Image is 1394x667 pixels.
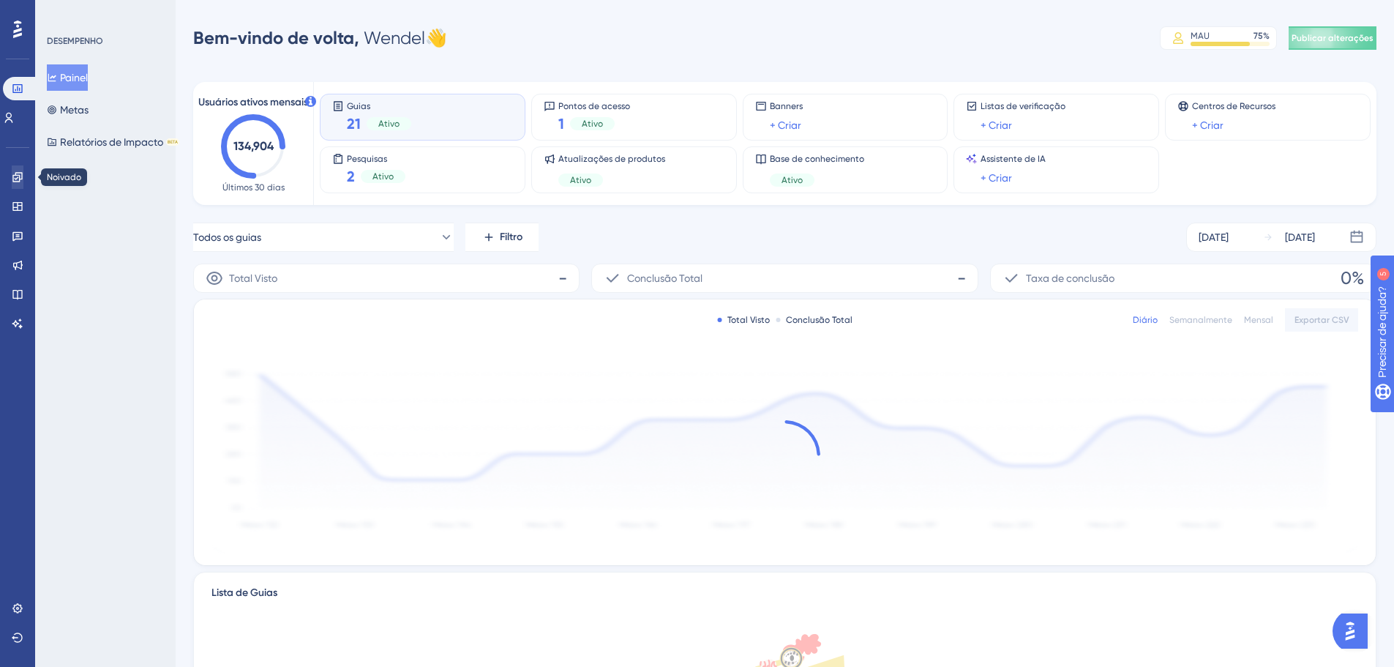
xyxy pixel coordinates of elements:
font: Usuários ativos mensais [198,96,308,108]
font: Mensal [1244,315,1273,325]
font: - [558,268,567,288]
font: Centros de Recursos [1192,101,1275,111]
font: % [1263,31,1270,41]
font: Bem-vindo de volta, [193,27,359,48]
font: Todos os guias [193,231,261,243]
font: Precisar de ajuda? [34,7,126,18]
font: 75 [1254,31,1263,41]
font: Metas [60,104,89,116]
font: 👋 [425,28,447,48]
font: - [957,268,966,288]
font: Exportar CSV [1294,315,1349,325]
font: Listas de verificação [981,101,1065,111]
font: Ativo [570,175,591,185]
font: 2 [347,168,355,185]
font: Ativo [372,171,394,182]
font: [DATE] [1199,231,1229,243]
button: Exportar CSV [1285,308,1358,332]
font: Taxa de conclusão [1026,272,1114,284]
button: Publicar alterações [1289,26,1376,50]
font: DESEMPENHO [47,36,103,46]
font: + Criar [981,119,1012,131]
font: Últimos 30 dias [222,182,285,193]
font: Guias [347,101,370,111]
font: Painel [60,72,88,83]
iframe: Iniciador do Assistente de IA do UserGuiding [1333,609,1376,653]
button: Painel [47,64,88,91]
font: Total Visto [727,315,770,325]
font: Ativo [782,175,803,185]
font: MAU [1191,31,1210,41]
font: 5 [136,9,140,17]
text: 134,904 [233,139,274,153]
button: Todos os guias [193,223,454,252]
font: BETA [168,139,178,144]
font: + Criar [770,119,801,131]
font: Banners [770,101,803,111]
font: 21 [347,115,361,133]
font: 0% [1341,268,1364,288]
font: Pesquisas [347,154,387,164]
font: + Criar [1192,119,1224,131]
font: Semanalmente [1169,315,1232,325]
font: Conclusão Total [627,272,702,284]
font: Atualizações de produtos [558,154,665,164]
font: Ativo [378,119,400,129]
font: Pontos de acesso [558,101,630,111]
font: Filtro [500,231,522,243]
button: Filtro [465,223,539,252]
font: Base de conhecimento [770,154,864,164]
font: Ativo [582,119,603,129]
button: Relatórios de ImpactoBETA [47,129,179,155]
font: Publicar alterações [1292,33,1374,43]
font: Assistente de IA [981,154,1046,164]
font: Total Visto [229,272,277,284]
font: Conclusão Total [786,315,852,325]
font: Lista de Guias [211,586,277,599]
font: 1 [558,115,564,133]
font: Relatórios de Impacto [60,136,163,148]
font: Diário [1133,315,1158,325]
button: Metas [47,97,89,123]
font: + Criar [981,172,1012,184]
font: Wendel [364,28,425,48]
font: [DATE] [1285,231,1315,243]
